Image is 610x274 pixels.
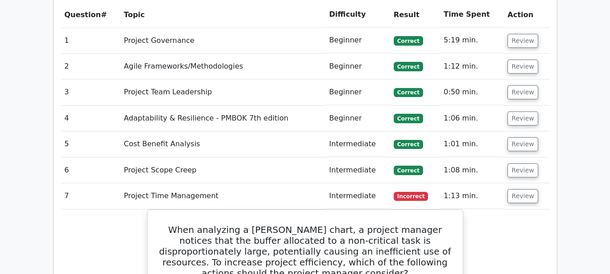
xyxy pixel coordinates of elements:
span: Correct [394,62,423,71]
button: Review [508,189,538,203]
td: 0:50 min. [440,79,504,105]
th: Action [504,2,549,28]
td: Beginner [326,28,390,53]
td: 1:08 min. [440,158,504,183]
td: 3 [61,79,121,105]
span: Correct [394,140,423,149]
td: Beginner [326,106,390,131]
td: Beginner [326,54,390,79]
td: Project Team Leadership [120,79,326,105]
td: Intermediate [326,158,390,183]
td: 4 [61,106,121,131]
td: 5:19 min. [440,28,504,53]
td: 7 [61,183,121,209]
td: 5 [61,131,121,157]
button: Review [508,163,538,177]
button: Review [508,34,538,48]
td: 2 [61,54,121,79]
button: Review [508,85,538,99]
span: Correct [394,166,423,175]
td: Project Governance [120,28,326,53]
th: Result [390,2,440,28]
td: Intermediate [326,183,390,209]
td: Intermediate [326,131,390,157]
button: Review [508,111,538,125]
span: Correct [394,114,423,123]
td: 1 [61,28,121,53]
span: Question [65,10,101,19]
th: Time Spent [440,2,504,28]
td: 1:13 min. [440,183,504,209]
td: 1:06 min. [440,106,504,131]
button: Review [508,60,538,74]
td: Agile Frameworks/Methodologies [120,54,326,79]
span: Correct [394,36,423,45]
span: Incorrect [394,192,428,201]
td: 1:12 min. [440,54,504,79]
th: Topic [120,2,326,28]
td: Cost Benefit Analysis [120,131,326,157]
td: Project Time Management [120,183,326,209]
td: 6 [61,158,121,183]
th: Difficulty [326,2,390,28]
td: Beginner [326,79,390,105]
td: Project Scope Creep [120,158,326,183]
span: Correct [394,88,423,97]
button: Review [508,137,538,151]
th: # [61,2,121,28]
td: Adaptability & Resilience - PMBOK 7th edition [120,106,326,131]
td: 1:01 min. [440,131,504,157]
